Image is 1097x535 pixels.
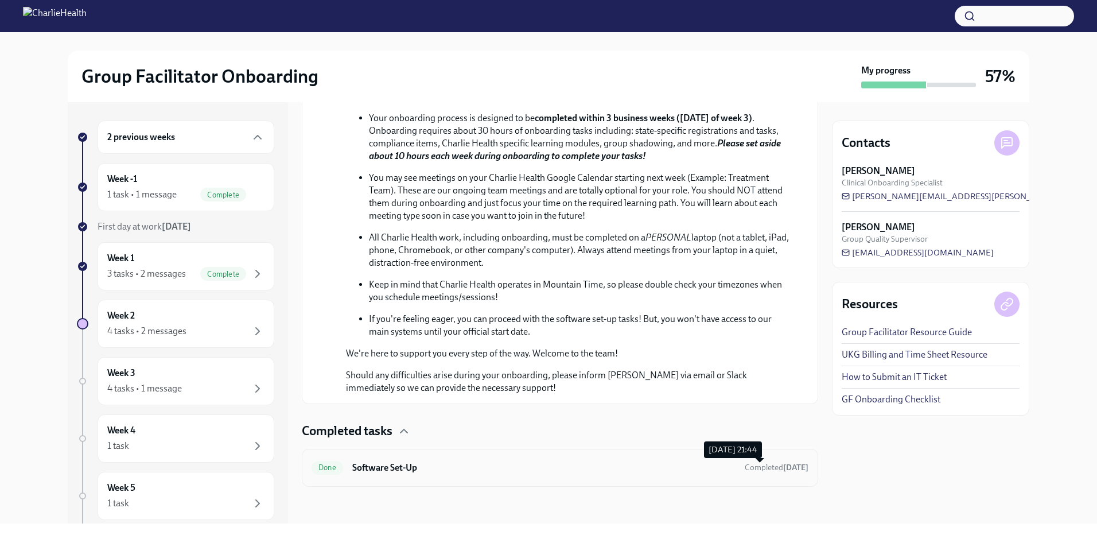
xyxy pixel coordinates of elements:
h6: Week -1 [107,173,137,185]
img: CharlieHealth [23,7,87,25]
p: Your onboarding process is designed to be . Onboarding requires about 30 hours of onboarding task... [369,112,790,162]
div: 2 previous weeks [98,121,274,154]
span: First day at work [98,221,191,232]
div: 1 task • 1 message [107,188,177,201]
strong: Please set aside about 10 hours each week during onboarding to complete your tasks! [369,138,781,161]
h6: Week 5 [107,482,135,494]
p: We're here to support you every step of the way. Welcome to the team! [346,347,790,360]
a: [EMAIL_ADDRESS][DOMAIN_NAME] [842,247,994,258]
h6: Week 2 [107,309,135,322]
a: Week 41 task [77,414,274,463]
h4: Resources [842,296,898,313]
a: First day at work[DATE] [77,220,274,233]
div: 4 tasks • 1 message [107,382,182,395]
div: 1 task [107,440,129,452]
strong: My progress [861,64,911,77]
div: 1 task [107,497,129,510]
h6: Software Set-Up [352,462,736,474]
h2: Group Facilitator Onboarding [81,65,318,88]
span: Complete [200,191,246,199]
p: Keep in mind that Charlie Health operates in Mountain Time, so please double check your timezones... [369,278,790,304]
p: You may see meetings on your Charlie Health Google Calendar starting next week (Example: Treatmen... [369,172,790,222]
strong: [DATE] [162,221,191,232]
a: Week 34 tasks • 1 message [77,357,274,405]
span: Completed [745,463,808,472]
a: GF Onboarding Checklist [842,393,940,406]
em: PERSONAL [645,232,691,243]
p: Should any difficulties arise during your onboarding, please inform [PERSON_NAME] via email or Sl... [346,369,790,394]
h6: 2 previous weeks [107,131,175,144]
h6: Week 4 [107,424,135,437]
h3: 57% [985,66,1016,87]
h6: Week 3 [107,367,135,379]
strong: completed within 3 business weeks ([DATE] of week 3) [535,113,752,123]
a: Week 51 task [77,472,274,520]
a: How to Submit an IT Ticket [842,371,947,383]
strong: [DATE] [783,463,808,472]
a: Week 13 tasks • 2 messagesComplete [77,242,274,290]
div: 3 tasks • 2 messages [107,267,186,280]
h6: Week 1 [107,252,134,265]
a: DoneSoftware Set-UpCompleted[DATE] [312,459,808,477]
a: Week 24 tasks • 2 messages [77,300,274,348]
p: If you're feeling eager, you can proceed with the software set-up tasks! But, you won't have acce... [369,313,790,338]
span: Group Quality Supervisor [842,234,928,245]
span: Complete [200,270,246,278]
a: Week -11 task • 1 messageComplete [77,163,274,211]
h4: Completed tasks [302,422,392,440]
strong: [PERSON_NAME] [842,221,915,234]
p: All Charlie Health work, including onboarding, must be completed on a laptop (not a tablet, iPad,... [369,231,790,269]
span: Done [312,463,343,472]
a: UKG Billing and Time Sheet Resource [842,348,987,361]
h4: Contacts [842,134,890,152]
div: Completed tasks [302,422,818,440]
a: Group Facilitator Resource Guide [842,326,972,339]
strong: [PERSON_NAME] [842,165,915,177]
div: 4 tasks • 2 messages [107,325,186,338]
span: Clinical Onboarding Specialist [842,177,943,188]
